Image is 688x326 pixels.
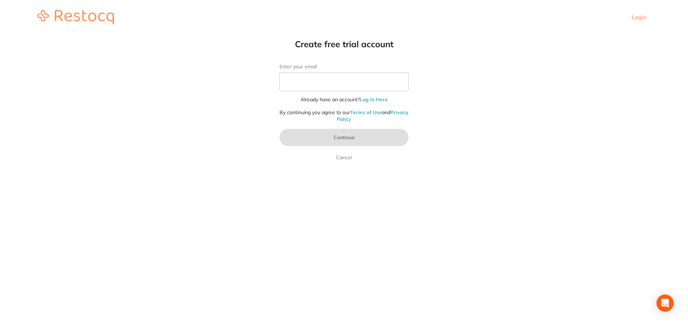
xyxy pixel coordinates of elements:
[37,10,114,24] img: restocq_logo.svg
[337,109,408,123] a: Privacy Policy
[279,96,408,103] p: Already have an account?
[350,109,382,116] a: Terms of Use
[360,96,388,103] a: Log In Here
[279,129,408,146] button: Continue
[279,109,408,123] p: By continuing you agree to our and
[632,14,646,21] a: Login
[279,64,408,70] label: Enter your email
[265,39,423,49] h1: Create free trial account
[656,295,674,312] div: Open Intercom Messenger
[335,153,353,162] a: Cancel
